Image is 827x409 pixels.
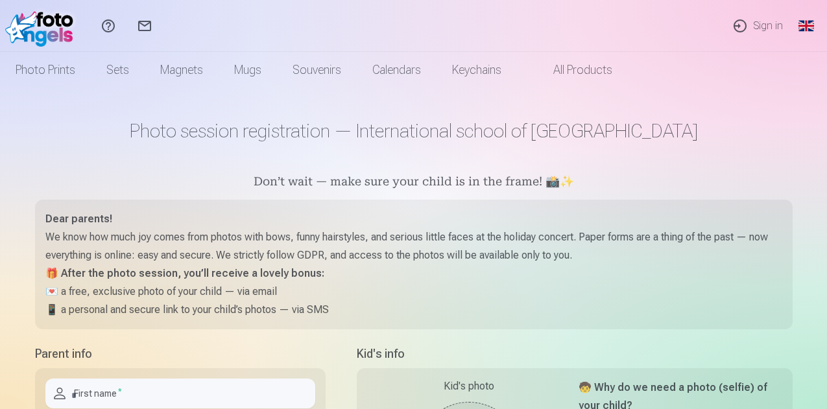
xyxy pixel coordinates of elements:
[45,301,782,319] p: 📱 a personal and secure link to your child’s photos — via SMS
[35,119,793,143] h1: Photo session registration — International school of [GEOGRAPHIC_DATA]
[5,5,80,47] img: /fa1
[357,52,437,88] a: Calendars
[367,379,571,394] div: Kid's photo
[45,213,112,225] strong: Dear parents!
[45,228,782,264] p: We know how much joy comes from photos with bows, funny hairstyles, and serious little faces at t...
[35,345,326,363] h5: Parent info
[91,52,145,88] a: Sets
[45,283,782,301] p: 💌 a free, exclusive photo of your child — via email
[35,174,793,192] h5: Don’t wait — make sure your child is in the frame! 📸✨
[219,52,277,88] a: Mugs
[45,267,324,279] strong: 🎁 After the photo session, you’ll receive a lovely bonus:
[357,345,793,363] h5: Kid's info
[277,52,357,88] a: Souvenirs
[437,52,517,88] a: Keychains
[145,52,219,88] a: Magnets
[517,52,628,88] a: All products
